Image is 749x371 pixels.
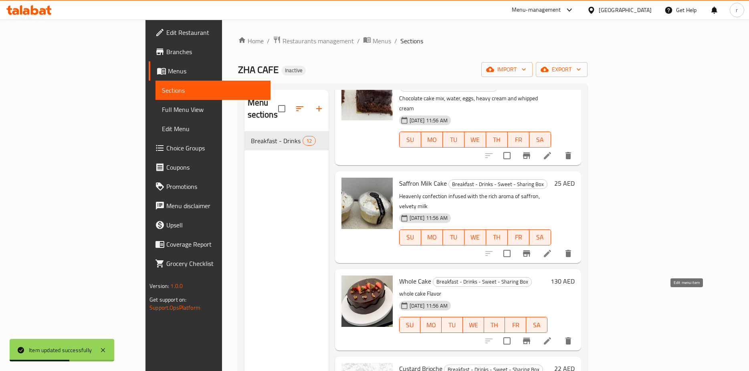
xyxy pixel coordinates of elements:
[542,65,581,75] span: export
[533,231,548,243] span: SA
[529,132,551,148] button: SA
[559,244,578,263] button: delete
[251,136,303,146] span: Breakfast - Drinks - Sweet - Sharing Box
[517,331,536,351] button: Branch-specific-item
[486,229,508,245] button: TH
[559,146,578,165] button: delete
[446,134,461,146] span: TU
[442,317,463,333] button: TU
[543,249,552,258] a: Edit menu item
[238,61,279,79] span: ZHA CAFE
[449,180,547,189] span: Breakfast - Drinks - Sweet - Sharing Box
[551,276,575,287] h6: 130 AED
[341,276,393,327] img: Whole Cake
[512,5,561,15] div: Menu-management
[736,6,738,14] span: r
[149,158,271,177] a: Coupons
[517,146,536,165] button: Branch-specific-item
[468,231,483,243] span: WE
[149,281,169,291] span: Version:
[166,143,264,153] span: Choice Groups
[420,317,442,333] button: MO
[149,294,186,305] span: Get support on:
[149,196,271,215] a: Menu disclaimer
[529,229,551,245] button: SA
[166,259,264,268] span: Grocery Checklist
[554,178,575,189] h6: 25 AED
[406,117,451,124] span: [DATE] 11:56 AM
[399,191,551,211] p: Heavenly confection infused with the rich aroma of saffron, velvety milk
[244,128,329,154] nav: Menu sections
[149,61,271,81] a: Menus
[443,229,464,245] button: TU
[155,81,271,100] a: Sections
[433,277,531,286] span: Breakfast - Drinks - Sweet - Sharing Box
[464,132,486,148] button: WE
[149,138,271,158] a: Choice Groups
[399,317,421,333] button: SU
[488,65,526,75] span: import
[508,132,529,148] button: FR
[399,132,421,148] button: SU
[511,134,526,146] span: FR
[559,331,578,351] button: delete
[481,62,533,77] button: import
[406,214,451,222] span: [DATE] 11:56 AM
[443,132,464,148] button: TU
[533,134,548,146] span: SA
[499,147,515,164] span: Select to update
[166,162,264,172] span: Coupons
[399,275,431,287] span: Whole Cake
[399,289,547,299] p: whole cake Flavor
[155,100,271,119] a: Full Menu View
[399,229,421,245] button: SU
[341,69,393,120] img: Mini Chocolate Cake
[282,66,306,75] div: Inactive
[149,23,271,42] a: Edit Restaurant
[29,346,92,355] div: Item updated successfully
[468,134,483,146] span: WE
[168,66,264,76] span: Menus
[341,178,393,229] img: Saffron Milk Cake
[399,93,551,114] p: Chocolate cake mix, water, eggs, heavy cream and whipped cream
[373,36,391,46] span: Menus
[499,245,515,262] span: Select to update
[166,47,264,57] span: Branches
[508,229,529,245] button: FR
[424,231,440,243] span: MO
[486,132,508,148] button: TH
[394,36,397,46] li: /
[599,6,652,14] div: [GEOGRAPHIC_DATA]
[244,131,329,150] div: Breakfast - Drinks - Sweet - Sharing Box12
[166,28,264,37] span: Edit Restaurant
[463,317,484,333] button: WE
[511,231,526,243] span: FR
[149,215,271,235] a: Upsell
[149,177,271,196] a: Promotions
[421,132,443,148] button: MO
[166,239,264,249] span: Coverage Report
[273,36,354,46] a: Restaurants management
[309,99,329,118] button: Add section
[149,235,271,254] a: Coverage Report
[357,36,360,46] li: /
[155,119,271,138] a: Edit Menu
[290,99,309,118] span: Sort sections
[399,177,447,189] span: Saffron Milk Cake
[238,36,587,46] nav: breadcrumb
[403,134,418,146] span: SU
[162,85,264,95] span: Sections
[166,182,264,191] span: Promotions
[466,319,481,331] span: WE
[489,134,505,146] span: TH
[303,136,315,146] div: items
[529,319,544,331] span: SA
[170,281,183,291] span: 1.0.0
[166,220,264,230] span: Upsell
[283,36,354,46] span: Restaurants management
[273,100,290,117] span: Select all sections
[162,105,264,114] span: Full Menu View
[526,317,547,333] button: SA
[536,62,587,77] button: export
